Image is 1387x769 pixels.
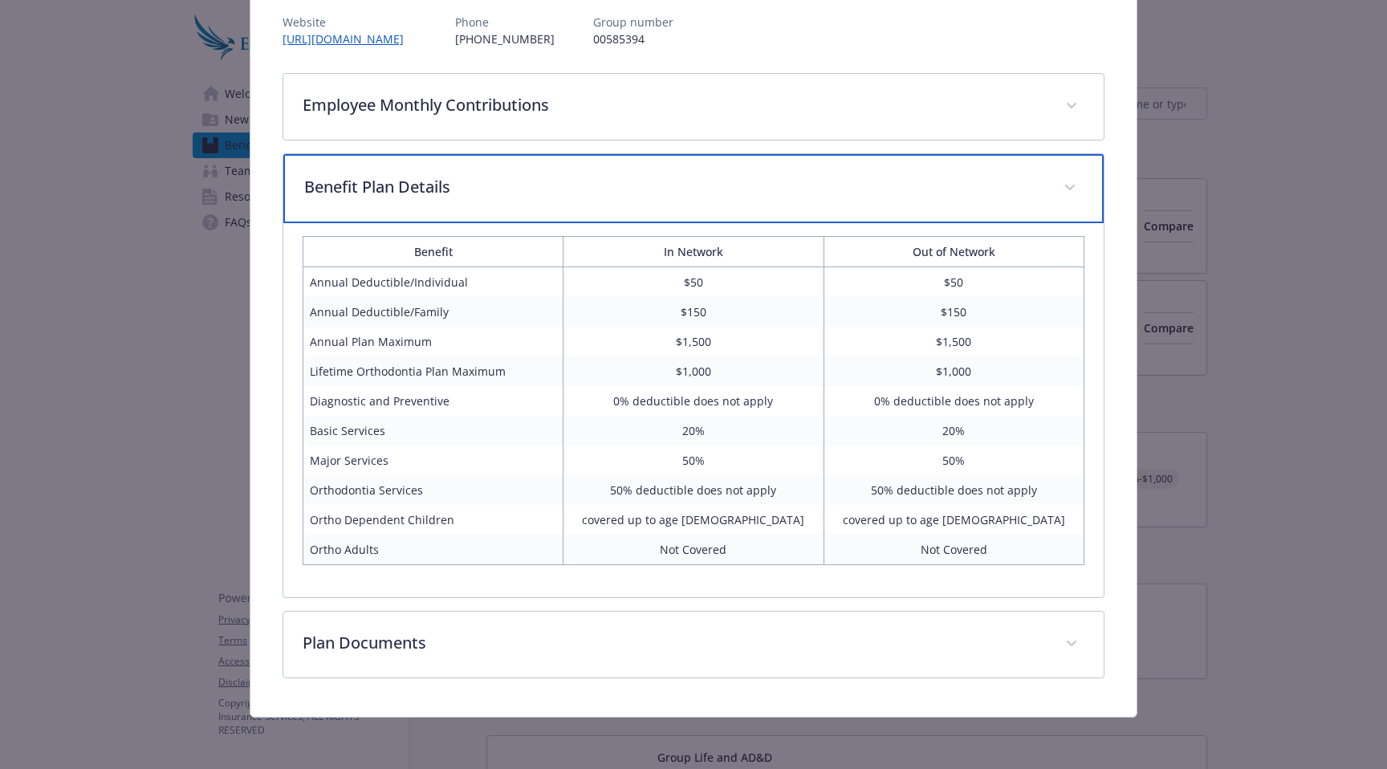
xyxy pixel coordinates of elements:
[303,505,563,535] td: Ortho Dependent Children
[283,223,1104,597] div: Benefit Plan Details
[824,535,1084,565] td: Not Covered
[824,416,1084,446] td: 20%
[303,631,1046,655] p: Plan Documents
[303,416,563,446] td: Basic Services
[303,237,563,267] th: Benefit
[593,31,673,47] p: 00585394
[824,505,1084,535] td: covered up to age [DEMOGRAPHIC_DATA]
[824,327,1084,356] td: $1,500
[563,475,824,505] td: 50% deductible does not apply
[824,446,1084,475] td: 50%
[303,535,563,565] td: Ortho Adults
[303,297,563,327] td: Annual Deductible/Family
[593,14,673,31] p: Group number
[455,31,555,47] p: [PHONE_NUMBER]
[563,237,824,267] th: In Network
[824,356,1084,386] td: $1,000
[563,297,824,327] td: $150
[303,267,563,298] td: Annual Deductible/Individual
[304,175,1044,199] p: Benefit Plan Details
[563,535,824,565] td: Not Covered
[563,356,824,386] td: $1,000
[824,237,1084,267] th: Out of Network
[563,416,824,446] td: 20%
[303,93,1046,117] p: Employee Monthly Contributions
[563,446,824,475] td: 50%
[824,297,1084,327] td: $150
[824,475,1084,505] td: 50% deductible does not apply
[455,14,555,31] p: Phone
[283,612,1104,677] div: Plan Documents
[824,386,1084,416] td: 0% deductible does not apply
[563,386,824,416] td: 0% deductible does not apply
[303,327,563,356] td: Annual Plan Maximum
[303,446,563,475] td: Major Services
[283,31,417,47] a: [URL][DOMAIN_NAME]
[563,267,824,298] td: $50
[303,475,563,505] td: Orthodontia Services
[283,74,1104,140] div: Employee Monthly Contributions
[824,267,1084,298] td: $50
[563,327,824,356] td: $1,500
[303,356,563,386] td: Lifetime Orthodontia Plan Maximum
[303,386,563,416] td: Diagnostic and Preventive
[283,14,417,31] p: Website
[283,154,1104,223] div: Benefit Plan Details
[563,505,824,535] td: covered up to age [DEMOGRAPHIC_DATA]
